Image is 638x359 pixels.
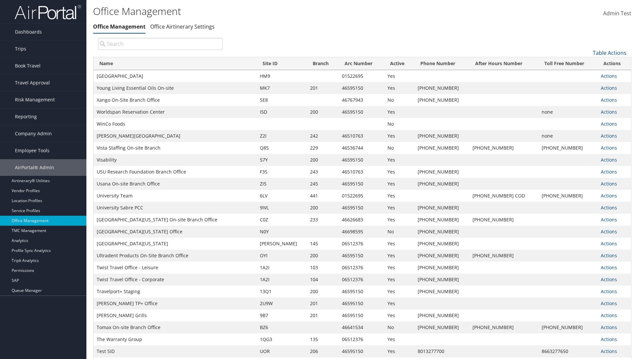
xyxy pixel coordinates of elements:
[339,70,384,82] td: 01522695
[601,157,617,163] a: Actions
[257,130,307,142] td: Z2I
[414,178,469,190] td: [PHONE_NUMBER]
[15,108,37,125] span: Reporting
[93,130,257,142] td: [PERSON_NAME][GEOGRAPHIC_DATA]
[307,202,339,214] td: 200
[384,321,414,333] td: No
[339,57,384,70] th: Arc Number: activate to sort column ascending
[384,262,414,274] td: Yes
[339,309,384,321] td: 46595150
[339,321,384,333] td: 46641534
[384,70,414,82] td: Yes
[601,312,617,318] a: Actions
[257,57,307,70] th: Site ID: activate to sort column ascending
[339,142,384,154] td: 46536744
[257,94,307,106] td: SE8
[339,214,384,226] td: 46626683
[307,214,339,226] td: 233
[93,57,257,70] th: Name: activate to sort column ascending
[257,70,307,82] td: HM9
[257,178,307,190] td: ZI5
[339,274,384,286] td: 06512376
[384,250,414,262] td: Yes
[307,333,339,345] td: 135
[384,178,414,190] td: Yes
[469,250,538,262] td: [PHONE_NUMBER]
[538,345,598,357] td: 8663277650
[93,154,257,166] td: Visability
[307,154,339,166] td: 200
[414,166,469,178] td: [PHONE_NUMBER]
[93,298,257,309] td: [PERSON_NAME] TP+ Office
[307,82,339,94] td: 201
[469,142,538,154] td: [PHONE_NUMBER]
[93,250,257,262] td: Ultradent Products On-Site Branch Office
[93,23,146,30] a: Office Management
[601,133,617,139] a: Actions
[307,309,339,321] td: 201
[601,73,617,79] a: Actions
[15,58,41,74] span: Book Travel
[538,130,598,142] td: none
[257,214,307,226] td: C0Z
[339,130,384,142] td: 46510763
[601,300,617,306] a: Actions
[15,24,42,40] span: Dashboards
[257,238,307,250] td: [PERSON_NAME]
[414,262,469,274] td: [PHONE_NUMBER]
[93,82,257,94] td: Young Living Essential Oils On-site
[601,228,617,235] a: Actions
[307,274,339,286] td: 104
[93,178,257,190] td: Usana On-site Branch Office
[257,142,307,154] td: Q8S
[601,336,617,342] a: Actions
[414,309,469,321] td: [PHONE_NUMBER]
[15,91,55,108] span: Risk Management
[603,3,631,24] a: Admin Test
[601,216,617,223] a: Actions
[15,41,26,57] span: Trips
[601,192,617,199] a: Actions
[307,298,339,309] td: 201
[339,190,384,202] td: 01522695
[601,121,617,127] a: Actions
[15,125,52,142] span: Company Admin
[15,4,81,20] img: airportal-logo.png
[339,82,384,94] td: 46595150
[538,321,598,333] td: [PHONE_NUMBER]
[339,154,384,166] td: 46595150
[339,250,384,262] td: 46595150
[339,202,384,214] td: 46595150
[339,286,384,298] td: 46595150
[307,130,339,142] td: 242
[339,333,384,345] td: 06512376
[601,180,617,187] a: Actions
[257,154,307,166] td: 57Y
[538,57,598,70] th: Toll Free Number: activate to sort column ascending
[384,238,414,250] td: Yes
[15,74,50,91] span: Travel Approval
[414,94,469,106] td: [PHONE_NUMBER]
[93,274,257,286] td: Twist Travel Office - Corporate
[601,276,617,283] a: Actions
[93,214,257,226] td: [GEOGRAPHIC_DATA][US_STATE] On-site Branch Office
[339,238,384,250] td: 06512376
[469,214,538,226] td: [PHONE_NUMBER]
[93,166,257,178] td: USU Research Foundation Branch Office
[601,169,617,175] a: Actions
[469,321,538,333] td: [PHONE_NUMBER]
[469,57,538,70] th: After Hours Number: activate to sort column ascending
[601,264,617,271] a: Actions
[469,190,538,202] td: [PHONE_NUMBER] COD
[414,250,469,262] td: [PHONE_NUMBER]
[307,166,339,178] td: 243
[93,345,257,357] td: Test SID
[339,298,384,309] td: 46595150
[603,10,631,17] span: Admin Test
[257,333,307,345] td: 1QG3
[384,214,414,226] td: Yes
[384,130,414,142] td: Yes
[93,333,257,345] td: The Warranty Group
[384,309,414,321] td: Yes
[414,345,469,357] td: 8013277700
